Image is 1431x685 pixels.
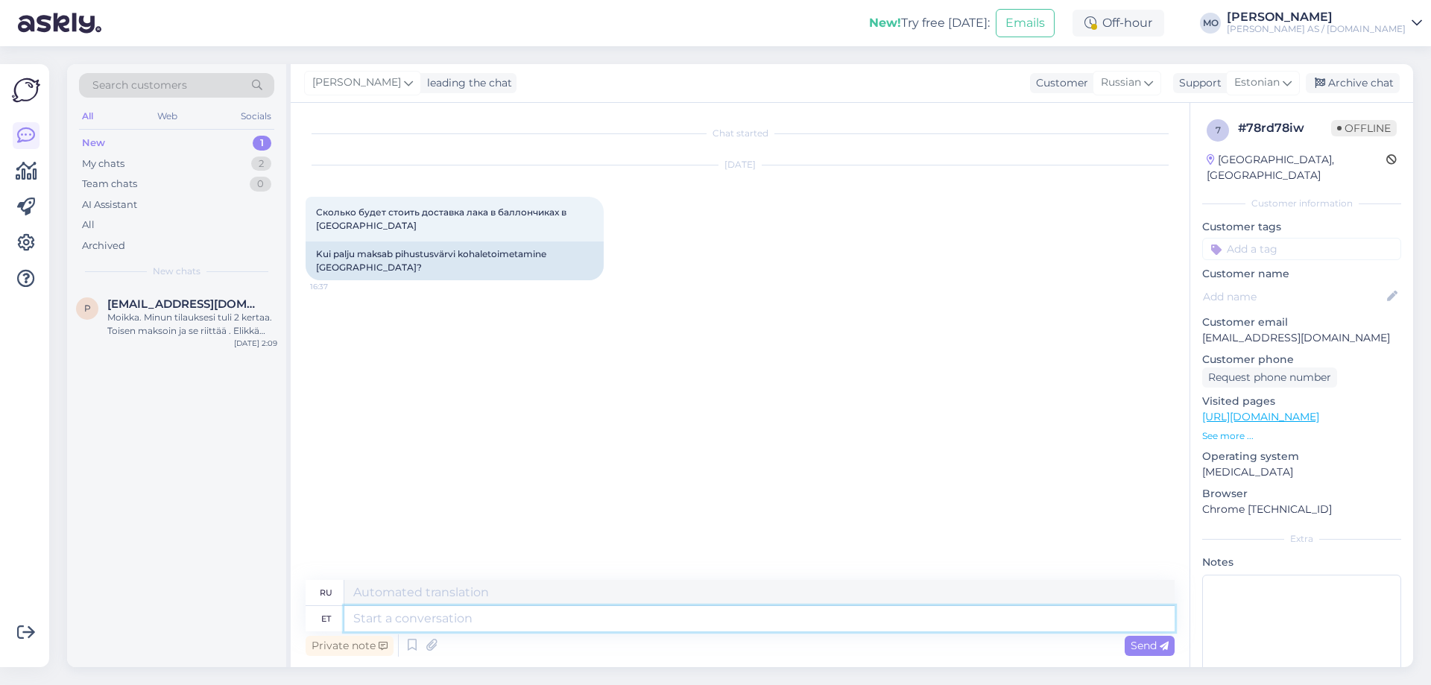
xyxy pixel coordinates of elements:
[306,636,394,656] div: Private note
[1173,75,1222,91] div: Support
[251,157,271,171] div: 2
[82,218,95,233] div: All
[238,107,274,126] div: Socials
[1207,152,1386,183] div: [GEOGRAPHIC_DATA], [GEOGRAPHIC_DATA]
[107,297,262,311] span: petri.lesonen@kolumbus.fi
[82,239,125,253] div: Archived
[154,107,180,126] div: Web
[1202,266,1401,282] p: Customer name
[1234,75,1280,91] span: Estonian
[107,311,277,338] div: Moikka. Minun tilauksesi tuli 2 kertaa. Toisen maksoin ja se riittää . Elikkä yksi tilaus riittää...
[250,177,271,192] div: 0
[84,303,91,314] span: p
[79,107,96,126] div: All
[421,75,512,91] div: leading the chat
[1227,11,1422,35] a: [PERSON_NAME][PERSON_NAME] AS / [DOMAIN_NAME]
[1200,13,1221,34] div: MO
[320,580,332,605] div: ru
[82,177,137,192] div: Team chats
[312,75,401,91] span: [PERSON_NAME]
[1202,352,1401,367] p: Customer phone
[1331,120,1397,136] span: Offline
[306,242,604,280] div: Kui palju maksab pihustusvärvi kohaletoimetamine [GEOGRAPHIC_DATA]?
[316,206,569,231] span: Сколько будет стоить доставка лака в баллончиках в [GEOGRAPHIC_DATA]
[1202,532,1401,546] div: Extra
[1030,75,1088,91] div: Customer
[869,16,901,30] b: New!
[1227,23,1406,35] div: [PERSON_NAME] AS / [DOMAIN_NAME]
[253,136,271,151] div: 1
[1202,394,1401,409] p: Visited pages
[82,136,105,151] div: New
[153,265,200,278] span: New chats
[1202,464,1401,480] p: [MEDICAL_DATA]
[1203,288,1384,305] input: Add name
[1202,429,1401,443] p: See more ...
[1216,124,1221,136] span: 7
[1202,367,1337,388] div: Request phone number
[1131,639,1169,652] span: Send
[1202,410,1319,423] a: [URL][DOMAIN_NAME]
[1202,238,1401,260] input: Add a tag
[92,78,187,93] span: Search customers
[1202,219,1401,235] p: Customer tags
[306,158,1175,171] div: [DATE]
[996,9,1055,37] button: Emails
[1306,73,1400,93] div: Archive chat
[1202,449,1401,464] p: Operating system
[869,14,990,32] div: Try free [DATE]:
[1227,11,1406,23] div: [PERSON_NAME]
[12,76,40,104] img: Askly Logo
[1073,10,1164,37] div: Off-hour
[1202,555,1401,570] p: Notes
[82,198,137,212] div: AI Assistant
[1101,75,1141,91] span: Russian
[1202,315,1401,330] p: Customer email
[1238,119,1331,137] div: # 78rd78iw
[1202,197,1401,210] div: Customer information
[82,157,124,171] div: My chats
[1202,502,1401,517] p: Chrome [TECHNICAL_ID]
[234,338,277,349] div: [DATE] 2:09
[1202,486,1401,502] p: Browser
[306,127,1175,140] div: Chat started
[321,606,331,631] div: et
[1202,330,1401,346] p: [EMAIL_ADDRESS][DOMAIN_NAME]
[310,281,366,292] span: 16:37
